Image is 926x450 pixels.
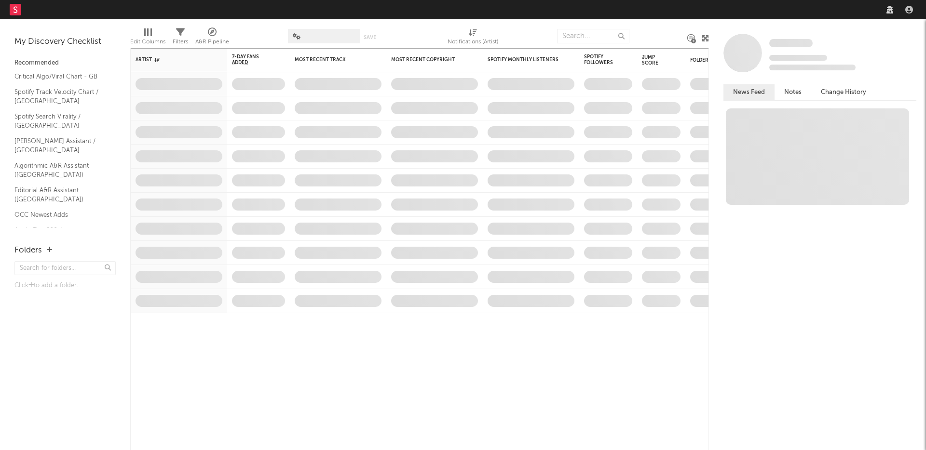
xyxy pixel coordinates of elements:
div: Folders [690,57,763,63]
a: Apple Top 200 / [GEOGRAPHIC_DATA] [14,225,106,244]
input: Search... [557,29,629,43]
button: Change History [811,84,876,100]
span: Tracking Since: [DATE] [769,55,827,61]
div: Most Recent Copyright [391,57,463,63]
span: 7-Day Fans Added [232,54,271,66]
div: Recommended [14,57,116,69]
span: Some Artist [769,39,813,47]
div: Spotify Followers [584,54,618,66]
button: Save [364,35,376,40]
button: Notes [775,84,811,100]
div: A&R Pipeline [195,24,229,52]
a: Editorial A&R Assistant ([GEOGRAPHIC_DATA]) [14,185,106,205]
a: Spotify Track Velocity Chart / [GEOGRAPHIC_DATA] [14,87,106,106]
div: Click to add a folder. [14,280,116,291]
div: Jump Score [642,54,666,66]
div: Edit Columns [130,36,165,48]
div: Filters [173,24,188,52]
div: Artist [136,57,208,63]
a: OCC Newest Adds [14,210,106,220]
a: Some Artist [769,39,813,48]
input: Search for folders... [14,261,116,275]
div: My Discovery Checklist [14,36,116,48]
div: Folders [14,245,42,256]
span: 0 fans last week [769,65,856,70]
div: A&R Pipeline [195,36,229,48]
div: Most Recent Track [295,57,367,63]
div: Edit Columns [130,24,165,52]
div: Notifications (Artist) [448,36,498,48]
a: [PERSON_NAME] Assistant / [GEOGRAPHIC_DATA] [14,136,106,156]
a: Critical Algo/Viral Chart - GB [14,71,106,82]
a: Spotify Search Virality / [GEOGRAPHIC_DATA] [14,111,106,131]
div: Spotify Monthly Listeners [488,57,560,63]
a: Algorithmic A&R Assistant ([GEOGRAPHIC_DATA]) [14,160,106,180]
div: Notifications (Artist) [448,24,498,52]
div: Filters [173,36,188,48]
button: News Feed [723,84,775,100]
